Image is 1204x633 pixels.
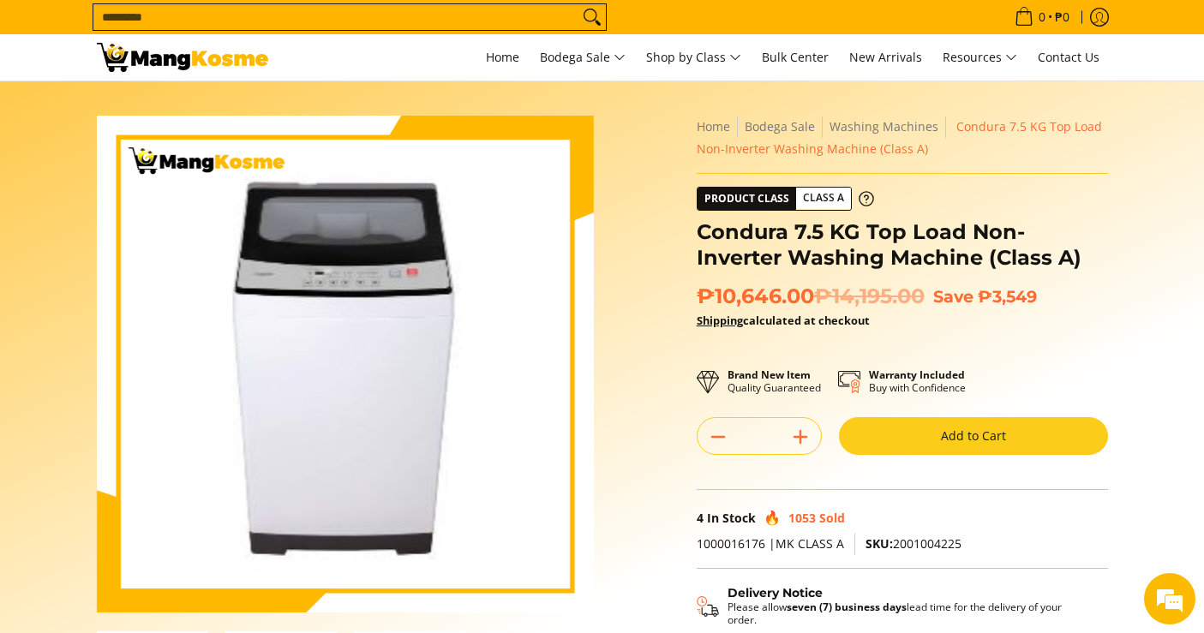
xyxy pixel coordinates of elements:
a: Contact Us [1029,34,1108,81]
a: Product Class Class A [697,187,874,211]
a: Bodega Sale [531,34,634,81]
span: 2001004225 [866,535,961,552]
img: Condura 7.5 KG Top Load Non-Inverter Washing Machine (Class A) | Mang Kosme [97,43,268,72]
span: In Stock [707,510,756,526]
del: ₱14,195.00 [814,284,925,309]
button: Add [780,423,821,451]
span: Sold [819,510,845,526]
span: Shop by Class [646,47,741,69]
a: Washing Machines [830,118,938,134]
strong: Brand New Item [728,367,811,382]
span: Bodega Sale [540,47,626,69]
a: Bulk Center [753,34,837,81]
span: Class A [796,188,851,209]
span: Save [933,286,973,307]
span: Product Class [698,188,796,210]
span: Condura 7.5 KG Top Load Non-Inverter Washing Machine (Class A) [697,118,1102,157]
span: New Arrivals [849,49,922,65]
a: Shipping [697,313,743,328]
a: Home [477,34,528,81]
span: ₱10,646.00 [697,284,925,309]
strong: Delivery Notice [728,585,823,600]
span: SKU: [866,535,893,552]
p: Quality Guaranteed [728,368,821,394]
h1: Condura 7.5 KG Top Load Non-Inverter Washing Machine (Class A) [697,219,1108,271]
p: Please allow lead time for the delivery of your order. [728,600,1091,626]
strong: Warranty Included [869,367,965,382]
a: Shop by Class [638,34,750,81]
span: ₱0 [1052,11,1072,23]
span: Bulk Center [762,49,829,65]
span: 0 [1036,11,1048,23]
span: 1000016176 |MK CLASS A [697,535,844,552]
span: • [1009,8,1075,27]
span: Resources [943,47,1017,69]
span: Contact Us [1038,49,1099,65]
nav: Main Menu [285,34,1108,81]
span: 1053 [788,510,816,526]
span: Home [486,49,519,65]
a: Home [697,118,730,134]
strong: seven (7) business days [787,600,907,614]
nav: Breadcrumbs [697,116,1108,160]
button: Search [578,4,606,30]
span: 4 [697,510,704,526]
a: New Arrivals [841,34,931,81]
button: Subtract [698,423,739,451]
button: Add to Cart [839,417,1108,455]
img: condura-7.5kg-topload-non-inverter-washing-machine-class-c-full-view-mang-kosme [112,116,578,612]
a: Resources [934,34,1026,81]
a: Bodega Sale [745,118,815,134]
span: ₱3,549 [978,286,1037,307]
p: Buy with Confidence [869,368,966,394]
button: Shipping & Delivery [697,586,1091,627]
strong: calculated at checkout [697,313,870,328]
